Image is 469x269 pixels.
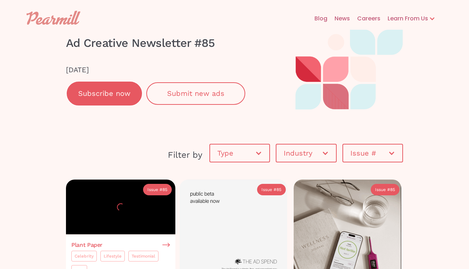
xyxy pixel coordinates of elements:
a: Issue #85 [257,184,286,195]
div: Testimonial [132,253,155,260]
a: Issue #85 [143,184,172,195]
div: Learn From Us [380,14,428,23]
h1: Ad Creative Newsletter #85 [66,30,260,57]
a: Submit new ads [146,82,245,105]
a: Careers [350,7,380,30]
a: News [327,7,350,30]
div: Celebrity [75,253,94,260]
div: Learn From Us [380,7,442,30]
a: Issue #85 [371,184,399,195]
div: Industry [284,150,321,157]
div: 85 [276,186,281,193]
div: Industry [276,142,336,164]
div: Type [217,150,255,157]
a: Subscribe now [66,81,143,106]
div: Lifestyle [104,253,122,260]
div: Type [210,142,269,164]
div: Filter by [66,148,202,161]
a: Lifestyle [100,251,125,261]
div: 85 [162,186,167,193]
h3: Plant Paper [71,242,103,248]
div: Issue # [147,186,162,193]
div: Issue # [375,186,390,193]
a: Testimonial [128,251,158,261]
div: Issue # [261,186,276,193]
div: Issue # [343,142,402,164]
a: Celebrity [71,251,97,261]
div: 85 [390,186,395,193]
div: Issue # [350,150,388,157]
a: Blog [307,7,327,30]
a: Plant Paper [71,242,170,248]
div: [DATE] [66,64,260,76]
